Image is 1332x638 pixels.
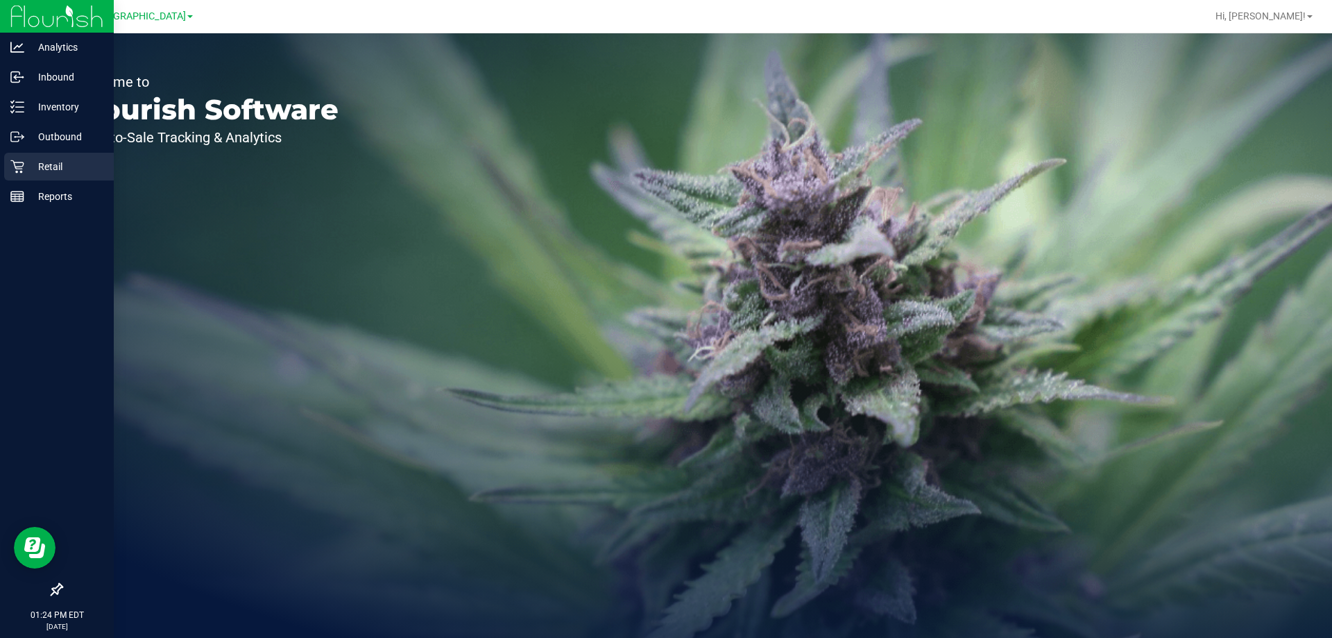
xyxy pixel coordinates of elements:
[91,10,186,22] span: [GEOGRAPHIC_DATA]
[24,39,108,56] p: Analytics
[10,40,24,54] inline-svg: Analytics
[24,128,108,145] p: Outbound
[10,160,24,174] inline-svg: Retail
[6,609,108,621] p: 01:24 PM EDT
[10,130,24,144] inline-svg: Outbound
[24,69,108,85] p: Inbound
[14,527,55,569] iframe: Resource center
[75,75,339,89] p: Welcome to
[6,621,108,632] p: [DATE]
[10,100,24,114] inline-svg: Inventory
[75,96,339,124] p: Flourish Software
[75,131,339,144] p: Seed-to-Sale Tracking & Analytics
[10,190,24,203] inline-svg: Reports
[24,188,108,205] p: Reports
[24,158,108,175] p: Retail
[24,99,108,115] p: Inventory
[1215,10,1306,22] span: Hi, [PERSON_NAME]!
[10,70,24,84] inline-svg: Inbound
